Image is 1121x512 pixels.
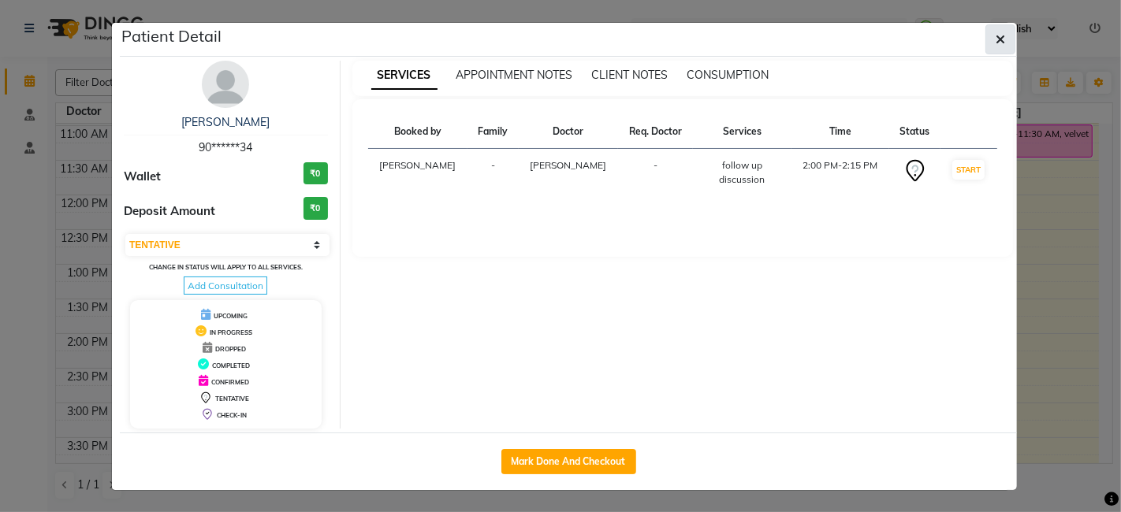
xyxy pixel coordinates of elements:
[212,362,250,369] span: COMPLETED
[889,115,940,149] th: Status
[618,149,693,197] td: -
[181,115,270,129] a: [PERSON_NAME]
[687,68,769,82] span: CONSUMPTION
[214,312,248,320] span: UPCOMING
[124,202,215,221] span: Deposit Amount
[693,115,791,149] th: Services
[124,168,161,186] span: Wallet
[217,411,247,419] span: CHECK-IN
[304,162,328,185] h3: ₹0
[210,328,252,336] span: IN PROGRESS
[456,68,573,82] span: APPOINTMENT NOTES
[952,160,985,180] button: START
[202,61,249,108] img: avatar
[368,115,467,149] th: Booked by
[215,345,246,353] span: DROPPED
[184,276,267,295] span: Add Consultation
[702,158,782,187] div: follow up discussion
[211,378,249,386] span: CONFIRMED
[618,115,693,149] th: Req. Doctor
[149,263,303,271] small: Change in status will apply to all services.
[501,449,636,474] button: Mark Done And Checkout
[368,149,467,197] td: [PERSON_NAME]
[791,115,889,149] th: Time
[791,149,889,197] td: 2:00 PM-2:15 PM
[519,115,618,149] th: Doctor
[215,395,249,403] span: TENTATIVE
[304,197,328,220] h3: ₹0
[371,61,438,90] span: SERVICES
[592,68,669,82] span: CLIENT NOTES
[467,149,519,197] td: -
[530,159,606,171] span: [PERSON_NAME]
[121,24,222,48] h5: Patient Detail
[467,115,519,149] th: Family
